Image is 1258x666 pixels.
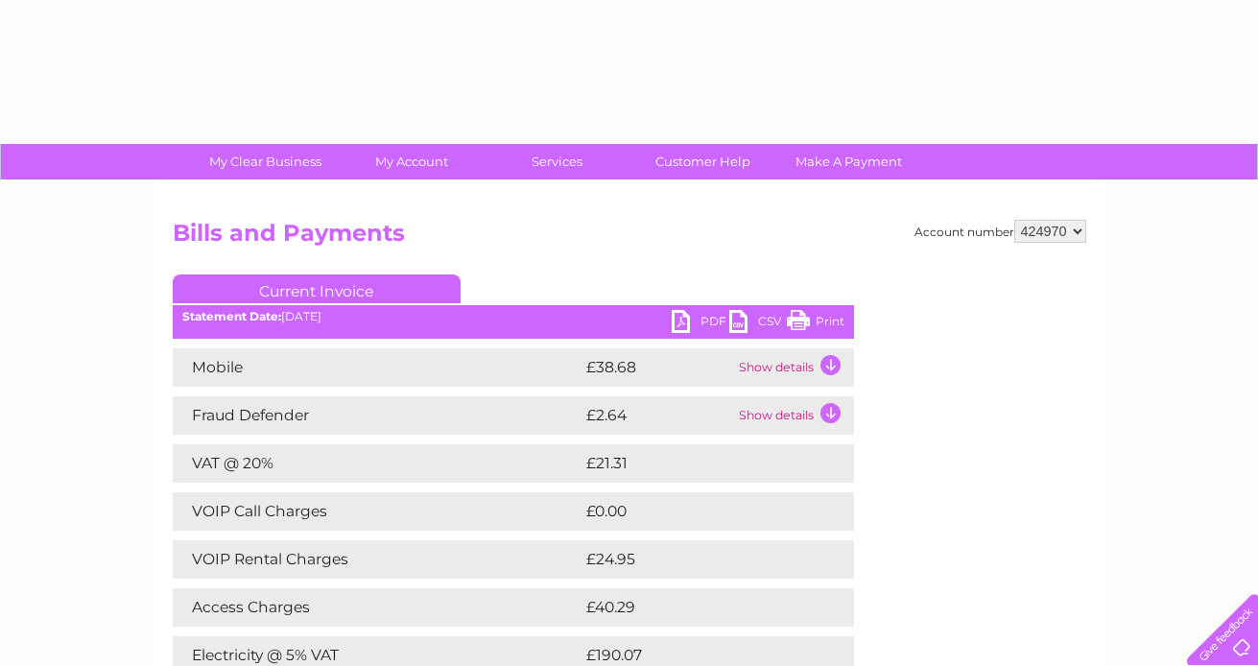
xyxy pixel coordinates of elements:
[624,144,782,179] a: Customer Help
[582,492,810,531] td: £0.00
[173,310,854,323] div: [DATE]
[173,588,582,627] td: Access Charges
[734,348,854,387] td: Show details
[173,348,582,387] td: Mobile
[672,310,729,338] a: PDF
[173,220,1086,256] h2: Bills and Payments
[582,540,816,579] td: £24.95
[582,348,734,387] td: £38.68
[582,444,811,483] td: £21.31
[734,396,854,435] td: Show details
[173,492,582,531] td: VOIP Call Charges
[478,144,636,179] a: Services
[186,144,344,179] a: My Clear Business
[332,144,490,179] a: My Account
[173,396,582,435] td: Fraud Defender
[173,444,582,483] td: VAT @ 20%
[173,274,461,303] a: Current Invoice
[787,310,844,338] a: Print
[582,588,816,627] td: £40.29
[582,396,734,435] td: £2.64
[770,144,928,179] a: Make A Payment
[914,220,1086,243] div: Account number
[182,309,281,323] b: Statement Date:
[173,540,582,579] td: VOIP Rental Charges
[729,310,787,338] a: CSV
